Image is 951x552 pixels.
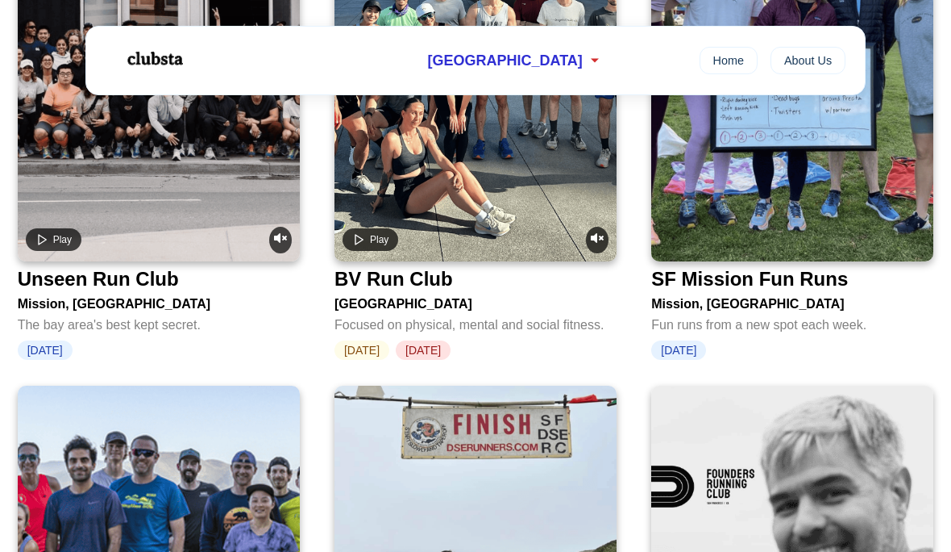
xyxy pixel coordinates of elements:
button: Play video [26,228,81,251]
div: Mission, [GEOGRAPHIC_DATA] [651,291,933,312]
span: [DATE] [334,341,389,360]
div: Focused on physical, mental and social fitness. [334,312,617,332]
div: Mission, [GEOGRAPHIC_DATA] [18,291,300,312]
div: [GEOGRAPHIC_DATA] [334,291,617,312]
button: Play video [343,228,398,251]
div: Unseen Run Club [18,268,179,291]
button: Unmute video [586,227,608,253]
div: BV Run Club [334,268,453,291]
span: Play [53,234,72,245]
button: Unmute video [269,227,292,253]
span: [GEOGRAPHIC_DATA] [428,52,583,69]
a: Home [700,47,758,74]
span: [DATE] [396,341,451,360]
span: [DATE] [18,341,73,360]
a: About Us [770,47,845,74]
div: Fun runs from a new spot each week. [651,312,933,332]
span: Play [370,234,388,245]
div: The bay area's best kept secret. [18,312,300,332]
span: [DATE] [651,341,706,360]
img: Logo [106,39,202,79]
div: SF Mission Fun Runs [651,268,848,291]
